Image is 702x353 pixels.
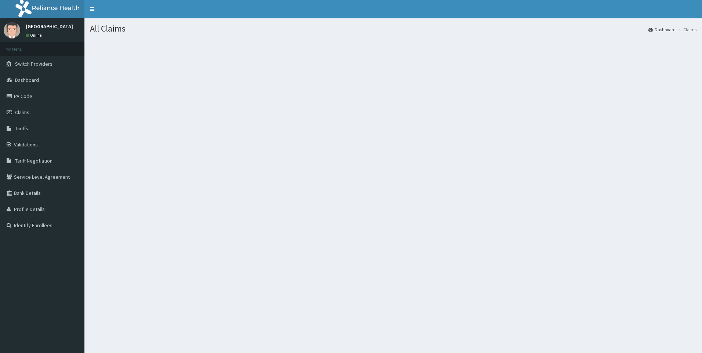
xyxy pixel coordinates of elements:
[15,109,29,116] span: Claims
[90,24,696,33] h1: All Claims
[15,125,28,132] span: Tariffs
[648,26,676,33] a: Dashboard
[26,33,43,38] a: Online
[26,24,73,29] p: [GEOGRAPHIC_DATA]
[15,77,39,83] span: Dashboard
[676,26,696,33] li: Claims
[15,61,53,67] span: Switch Providers
[4,22,20,39] img: User Image
[15,157,53,164] span: Tariff Negotiation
